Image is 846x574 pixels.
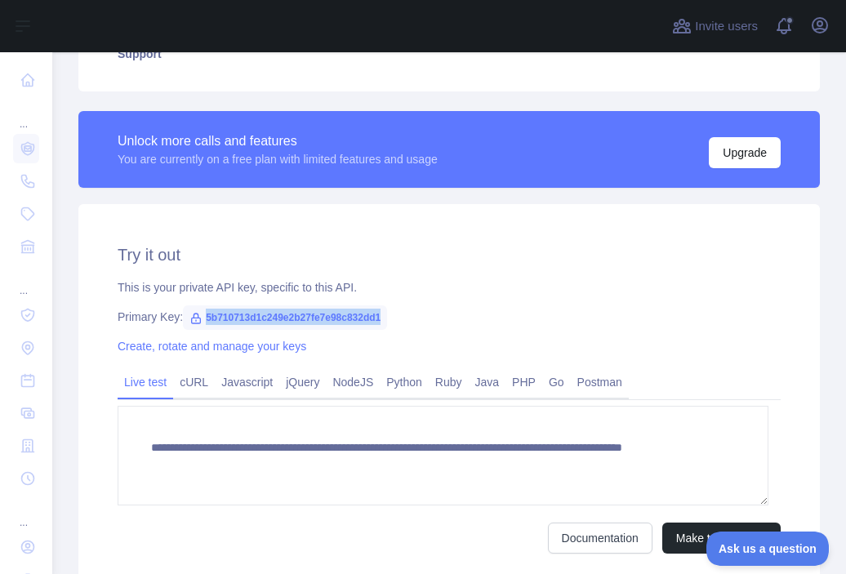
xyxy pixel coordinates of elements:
a: cURL [173,369,215,395]
a: Create, rotate and manage your keys [118,340,306,353]
a: Java [469,369,506,395]
div: ... [13,496,39,529]
div: Primary Key: [118,309,781,325]
div: This is your private API key, specific to this API. [118,279,781,296]
div: You are currently on a free plan with limited features and usage [118,151,438,167]
button: Upgrade [709,137,781,168]
span: 5b710713d1c249e2b27fe7e98c832dd1 [183,305,387,330]
span: Invite users [695,17,758,36]
div: Unlock more calls and features [118,131,438,151]
a: NodeJS [326,369,380,395]
a: Ruby [429,369,469,395]
h2: Try it out [118,243,781,266]
a: Support [98,36,800,72]
a: PHP [505,369,542,395]
a: jQuery [279,369,326,395]
div: ... [13,265,39,297]
button: Invite users [669,13,761,39]
div: ... [13,98,39,131]
a: Live test [118,369,173,395]
a: Postman [571,369,629,395]
a: Go [542,369,571,395]
a: Python [380,369,429,395]
a: Documentation [548,523,652,554]
iframe: Toggle Customer Support [706,532,830,566]
a: Javascript [215,369,279,395]
button: Make test request [662,523,781,554]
